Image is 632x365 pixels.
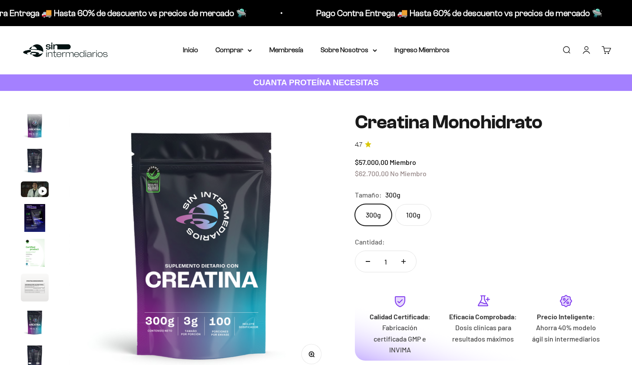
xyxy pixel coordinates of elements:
strong: Eficacia Comprobada: [449,312,517,321]
strong: Calidad Certificada: [370,312,430,321]
img: Creatina Monohidrato [21,112,49,140]
a: 4.74.7 de 5.0 estrellas [355,140,611,150]
strong: Precio Inteligente: [537,312,595,321]
span: 300g [385,189,400,201]
span: 4.7 [355,140,362,150]
button: Ir al artículo 2 [21,147,49,177]
p: Pago Contra Entrega 🚚 Hasta 60% de descuento vs precios de mercado 🛸 [314,6,600,20]
p: Dosis clínicas para resultados máximos [448,322,517,344]
strong: CUANTA PROTEÍNA NECESITAS [253,78,379,87]
summary: Sobre Nosotros [321,44,377,56]
legend: Tamaño: [355,189,382,201]
button: Ir al artículo 6 [21,274,49,304]
img: Creatina Monohidrato [21,239,49,267]
a: Inicio [183,46,198,54]
button: Ir al artículo 4 [21,204,49,234]
img: Creatina Monohidrato [21,147,49,174]
img: Creatina Monohidrato [21,204,49,232]
button: Ir al artículo 5 [21,239,49,269]
h1: Creatina Monohidrato [355,112,611,133]
a: Membresía [269,46,303,54]
span: $57.000,00 [355,158,388,166]
button: Reducir cantidad [355,251,381,272]
span: Miembro [390,158,416,166]
span: $62.700,00 [355,169,389,177]
button: Aumentar cantidad [391,251,416,272]
p: Ahorra 40% modelo ágil sin intermediarios [532,322,601,344]
button: Ir al artículo 1 [21,112,49,142]
img: Creatina Monohidrato [21,274,49,301]
a: Ingreso Miembros [394,46,450,54]
label: Cantidad: [355,236,385,248]
span: No Miembro [390,169,427,177]
button: Ir al artículo 3 [21,181,49,200]
img: Creatina Monohidrato [21,308,49,336]
p: Fabricación certificada GMP e INVIMA [365,322,434,355]
summary: Comprar [215,44,252,56]
button: Ir al artículo 7 [21,308,49,339]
